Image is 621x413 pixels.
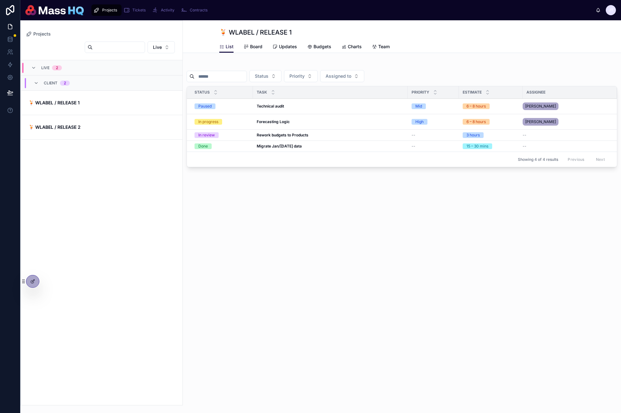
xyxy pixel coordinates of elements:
[289,73,305,79] span: Priority
[29,124,81,130] strong: 🍹 WLABEL / RELEASE 2
[102,8,117,13] span: Projects
[249,70,281,82] button: Select Button
[250,43,262,50] span: Board
[523,117,609,127] a: [PERSON_NAME]
[257,90,267,95] span: Task
[179,4,212,16] a: Contracts
[150,4,179,16] a: Activity
[412,133,415,138] span: --
[415,119,424,125] div: High
[257,119,404,124] a: Forecasting Logic
[257,133,308,137] strong: Rework budgets to Products
[89,3,596,17] div: scrollable content
[21,91,182,115] a: 🍹 WLABEL / RELEASE 1
[525,119,556,124] span: [PERSON_NAME]
[412,103,455,109] a: Mid
[190,8,208,13] span: Contracts
[466,103,486,109] div: 6 – 8 hours
[466,143,488,149] div: 15 – 30 mins
[132,8,146,13] span: Tickets
[463,143,519,149] a: 15 – 30 mins
[148,41,175,53] button: Select Button
[525,104,556,109] span: [PERSON_NAME]
[244,41,262,54] a: Board
[415,103,422,109] div: Mid
[523,133,609,138] a: --
[273,41,297,54] a: Updates
[348,43,362,50] span: Charts
[198,132,215,138] div: In review
[341,41,362,54] a: Charts
[257,133,404,138] a: Rework budgets to Products
[198,143,208,149] div: Done
[412,119,455,125] a: High
[609,8,613,13] span: JT
[33,31,51,37] span: Projects
[44,81,57,86] span: Client
[523,133,526,138] span: --
[219,41,234,53] a: List
[257,144,302,148] strong: Migrate Jan/[DATE] data
[412,133,455,138] a: --
[161,8,175,13] span: Activity
[195,143,249,149] a: Done
[463,132,519,138] a: 3 hours
[195,90,210,95] span: Status
[41,65,50,70] span: LIVE
[257,144,404,149] a: Migrate Jan/[DATE] data
[463,90,482,95] span: Estimate
[326,73,351,79] span: Assigned to
[198,119,218,125] div: In progress
[463,103,519,109] a: 6 – 8 hours
[518,157,558,162] span: Showing 4 of 4 results
[526,90,545,95] span: Assignee
[64,81,66,86] div: 2
[195,119,249,125] a: In progress
[523,144,526,149] span: --
[412,90,429,95] span: Priority
[372,41,390,54] a: Team
[314,43,331,50] span: Budgets
[463,119,519,125] a: 6 – 8 hours
[412,144,415,149] span: --
[523,144,609,149] a: --
[26,31,51,37] a: Projects
[284,70,318,82] button: Select Button
[466,119,486,125] div: 6 – 8 hours
[25,5,84,15] img: App logo
[153,44,162,50] span: Live
[226,43,234,50] span: List
[255,73,268,79] span: Status
[412,144,455,149] a: --
[257,119,290,124] strong: Forecasting Logic
[523,101,609,111] a: [PERSON_NAME]
[307,41,331,54] a: Budgets
[195,132,249,138] a: In review
[257,104,404,109] a: Technical audit
[21,115,182,139] a: 🍹 WLABEL / RELEASE 2
[257,104,284,108] strong: Technical audit
[91,4,122,16] a: Projects
[195,103,249,109] a: Paused
[122,4,150,16] a: Tickets
[56,65,58,70] div: 2
[320,70,364,82] button: Select Button
[29,100,80,105] strong: 🍹 WLABEL / RELEASE 1
[279,43,297,50] span: Updates
[198,103,212,109] div: Paused
[219,28,292,37] h1: 🍹 WLABEL / RELEASE 1
[378,43,390,50] span: Team
[466,132,480,138] div: 3 hours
